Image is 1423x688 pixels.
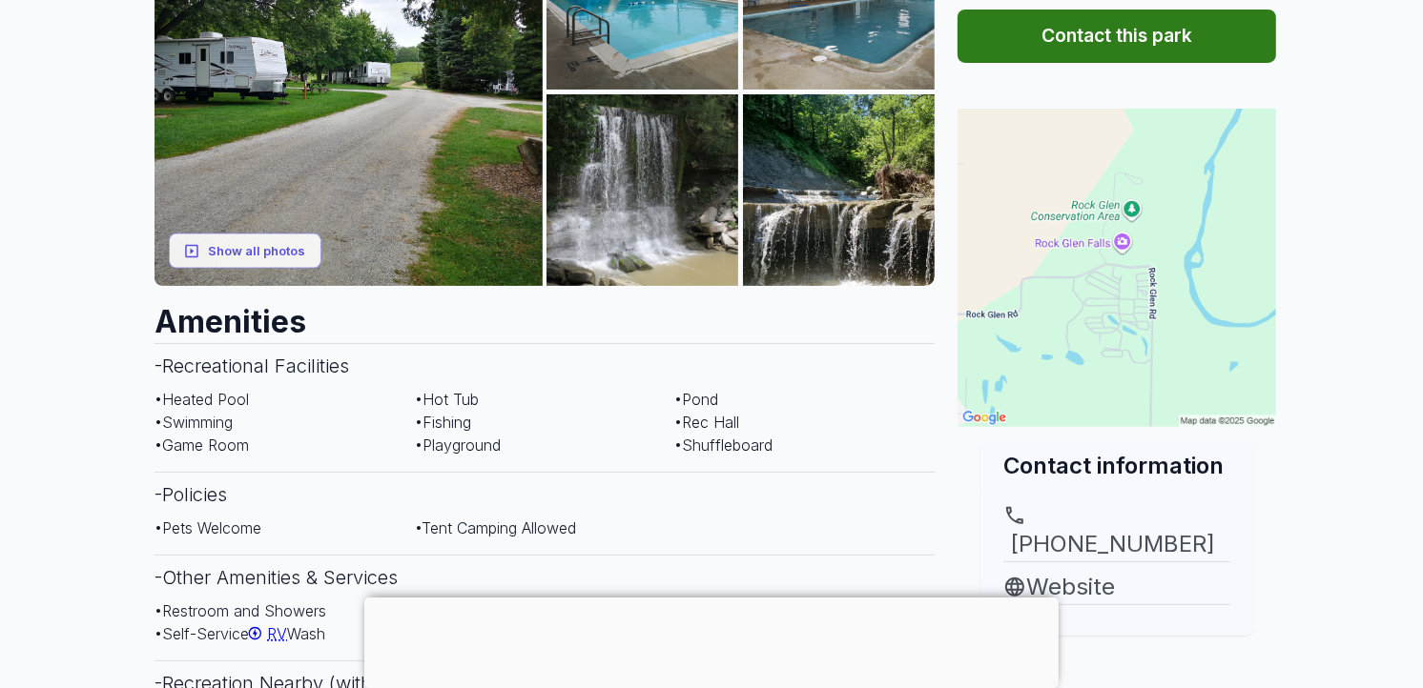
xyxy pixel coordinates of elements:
[155,472,935,516] h3: - Policies
[155,413,233,432] span: • Swimming
[155,343,935,388] h3: - Recreational Facilities
[155,286,935,343] h2: Amenities
[674,390,718,409] span: • Pond
[674,413,739,432] span: • Rec Hall
[267,624,287,643] span: RV
[674,435,773,455] span: • Shuffleboard
[415,413,471,432] span: • Fishing
[155,624,325,643] span: • Self-Service Wash
[415,390,479,409] span: • Hot Tub
[1003,504,1230,561] a: [PHONE_NUMBER]
[155,555,935,599] h3: - Other Amenities & Services
[155,601,326,620] span: • Restroom and Showers
[169,233,321,269] button: Show all photos
[364,597,1059,683] iframe: Advertisement
[415,435,501,455] span: • Playground
[415,518,576,537] span: • Tent Camping Allowed
[155,518,261,537] span: • Pets Welcome
[249,624,287,643] a: RV
[547,94,738,286] img: AAcXr8oF5LswcJ7k4equIHRb23KO9O8LDIdH9gNsekLtNO6u7QO5b3fzTX2JDkWk-kuprBV5kNgh4-IHoPH1olj43xCbNAC4U...
[155,390,249,409] span: • Heated Pool
[958,109,1276,427] img: Map for Rock Glen Family Resort
[743,94,935,286] img: AAcXr8pzHt9GsgPVHHbzmujlGW_pssL7twNpCnT3H3cMqcJkHEcbU0hIr8cTqQcpqzb1x6vYcEOV3C-KbUlt2KnjSqyalcaRG...
[155,435,249,455] span: • Game Room
[1003,450,1230,481] h2: Contact information
[958,10,1276,63] button: Contact this park
[1003,570,1230,604] a: Website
